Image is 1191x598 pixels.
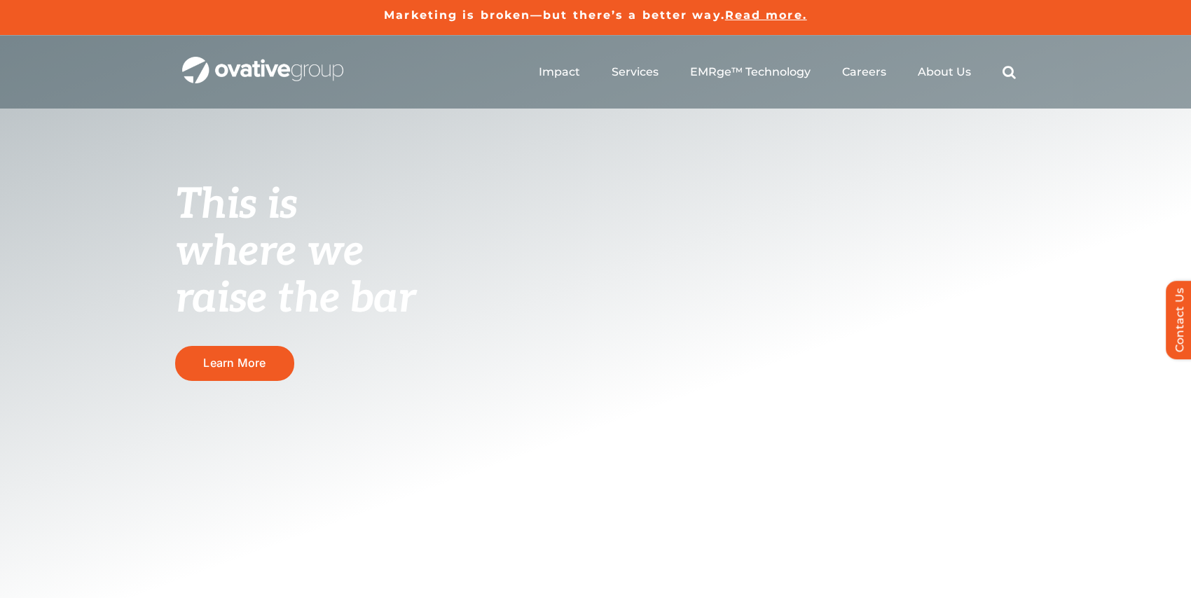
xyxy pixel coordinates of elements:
[384,8,725,22] a: Marketing is broken—but there’s a better way.
[203,356,266,370] span: Learn More
[842,65,886,79] a: Careers
[175,346,294,380] a: Learn More
[725,8,807,22] a: Read more.
[175,227,415,324] span: where we raise the bar
[539,65,580,79] a: Impact
[182,55,343,69] a: OG_Full_horizontal_WHT
[612,65,659,79] a: Services
[690,65,811,79] a: EMRge™ Technology
[175,180,297,230] span: This is
[918,65,971,79] a: About Us
[539,50,1016,95] nav: Menu
[1003,65,1016,79] a: Search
